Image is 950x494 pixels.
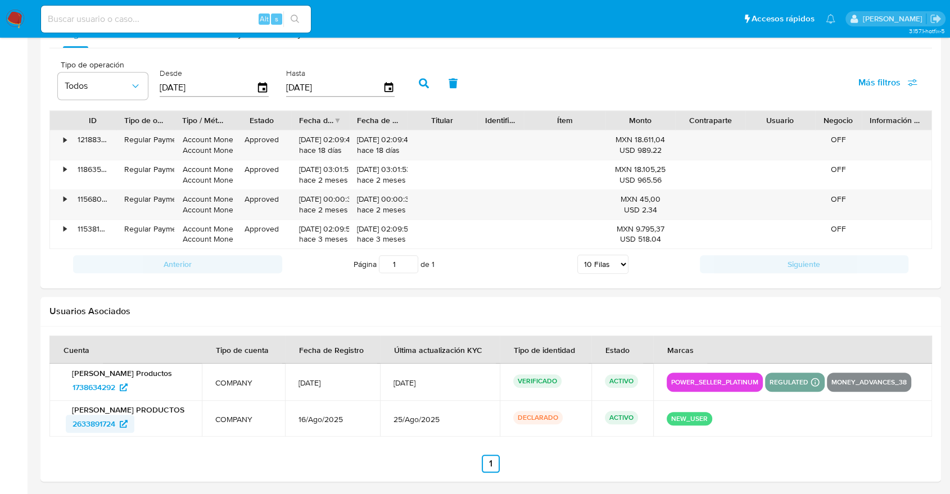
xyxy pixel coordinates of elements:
[275,13,278,24] span: s
[260,13,269,24] span: Alt
[908,26,944,35] span: 3.157.1-hotfix-5
[49,306,932,317] h2: Usuarios Asociados
[752,13,815,25] span: Accesos rápidos
[862,13,926,24] p: juan.tosini@mercadolibre.com
[826,14,835,24] a: Notificaciones
[930,13,942,25] a: Salir
[283,11,306,27] button: search-icon
[41,12,311,26] input: Buscar usuario o caso...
